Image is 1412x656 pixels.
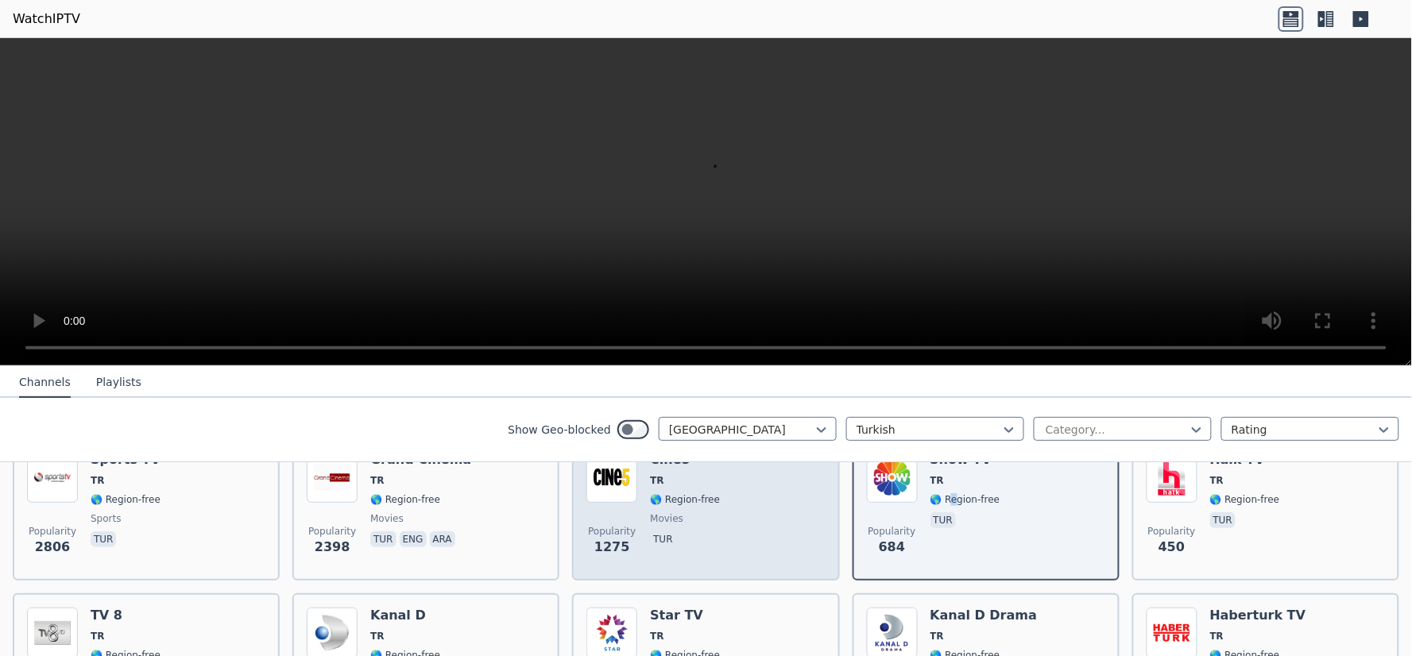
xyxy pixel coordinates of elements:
p: tur [650,531,675,547]
span: TR [1210,630,1224,642]
span: TR [650,630,663,642]
span: Popularity [1148,525,1196,538]
h6: Star TV [650,608,720,623]
span: Popularity [588,525,636,538]
span: TR [930,630,944,642]
p: tur [370,531,396,547]
h6: Kanal D [370,608,440,623]
p: eng [400,531,427,547]
span: 🌎 Region-free [91,493,161,506]
span: TR [370,474,384,487]
span: Popularity [29,525,76,538]
p: tur [930,512,956,528]
h6: Haberturk TV [1210,608,1306,623]
span: 684 [879,538,905,557]
h6: Kanal D Drama [930,608,1038,623]
p: tur [1210,512,1236,528]
span: 🌎 Region-free [650,493,720,506]
span: 🌎 Region-free [370,493,440,506]
span: sports [91,512,121,525]
label: Show Geo-blocked [508,422,611,438]
p: ara [430,531,455,547]
a: WatchIPTV [13,10,80,29]
span: 2806 [35,538,71,557]
span: TR [1210,474,1224,487]
button: Channels [19,368,71,398]
img: Cine5 [586,452,637,503]
p: tur [91,531,116,547]
span: 2398 [315,538,350,557]
span: 🌎 Region-free [1210,493,1280,506]
span: TR [930,474,944,487]
span: 1275 [594,538,630,557]
span: TR [370,630,384,642]
span: movies [370,512,404,525]
img: Sports TV [27,452,78,503]
span: TR [91,630,104,642]
span: movies [650,512,683,525]
img: Grand Cinema [307,452,358,503]
h6: TV 8 [91,608,161,623]
span: TR [650,474,663,487]
span: 🌎 Region-free [930,493,1000,506]
span: Popularity [308,525,356,538]
img: Show TV [867,452,918,503]
button: Playlists [96,368,141,398]
span: Popularity [868,525,916,538]
span: 450 [1159,538,1185,557]
span: TR [91,474,104,487]
img: Halk TV [1147,452,1197,503]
